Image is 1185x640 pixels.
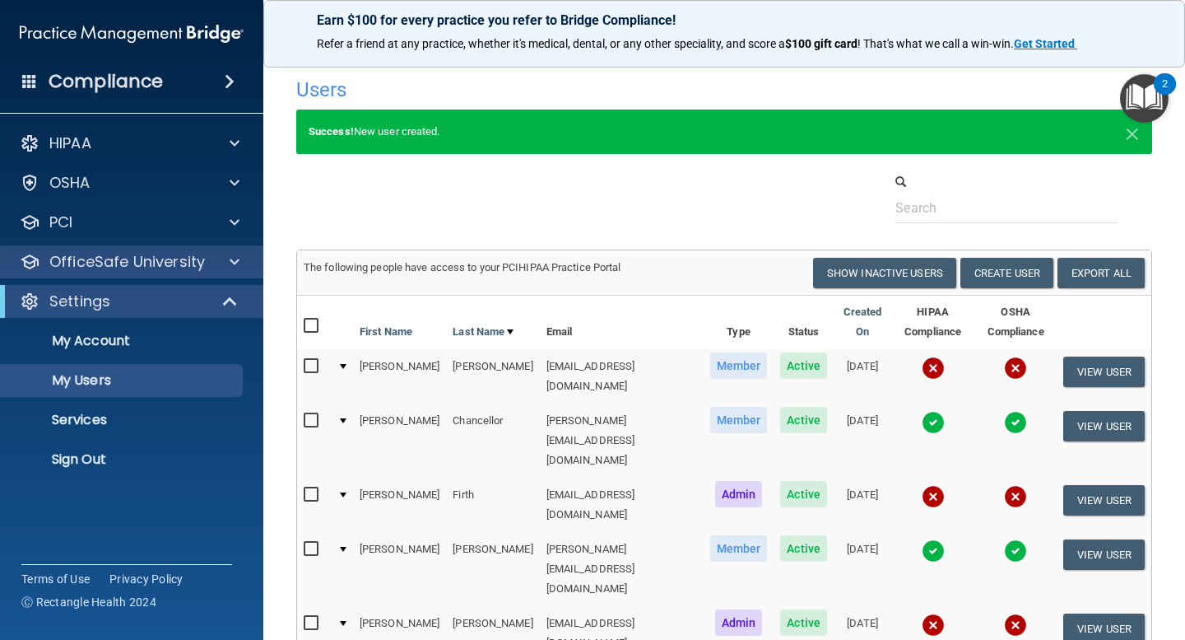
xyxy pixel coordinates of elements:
[780,610,827,636] span: Active
[540,296,704,349] th: Email
[453,322,513,342] a: Last Name
[1120,74,1169,123] button: Open Resource Center, 2 new notifications
[21,571,90,587] a: Terms of Use
[922,614,945,637] img: cross.ca9f0e7f.svg
[11,333,235,349] p: My Account
[540,349,704,404] td: [EMAIL_ADDRESS][DOMAIN_NAME]
[1004,540,1027,563] img: tick.e7d51cea.svg
[353,349,446,404] td: [PERSON_NAME]
[446,478,539,532] td: Firth
[296,79,785,100] h4: Users
[1063,357,1145,387] button: View User
[21,594,156,610] span: Ⓒ Rectangle Health 2024
[834,532,891,606] td: [DATE]
[813,258,956,288] button: Show Inactive Users
[49,173,91,193] p: OSHA
[1125,122,1140,142] button: Close
[1063,540,1145,570] button: View User
[785,37,857,50] strong: $100 gift card
[11,412,235,428] p: Services
[317,37,785,50] span: Refer a friend at any practice, whether it's medical, dental, or any other speciality, and score a
[317,12,1132,28] p: Earn $100 for every practice you refer to Bridge Compliance!
[840,302,885,342] a: Created On
[780,407,827,433] span: Active
[296,110,1152,154] div: New user created.
[540,478,704,532] td: [EMAIL_ADDRESS][DOMAIN_NAME]
[11,451,235,468] p: Sign Out
[11,372,235,389] p: My Users
[353,404,446,478] td: [PERSON_NAME]
[540,404,704,478] td: [PERSON_NAME][EMAIL_ADDRESS][DOMAIN_NAME]
[540,532,704,606] td: [PERSON_NAME][EMAIL_ADDRESS][DOMAIN_NAME]
[1004,485,1027,508] img: cross.ca9f0e7f.svg
[922,411,945,434] img: tick.e7d51cea.svg
[20,133,239,153] a: HIPAA
[49,133,91,153] p: HIPAA
[1162,84,1168,105] div: 2
[974,296,1057,349] th: OSHA Compliance
[353,532,446,606] td: [PERSON_NAME]
[20,173,239,193] a: OSHA
[834,404,891,478] td: [DATE]
[710,407,768,433] span: Member
[1063,411,1145,441] button: View User
[704,296,774,349] th: Type
[780,535,827,562] span: Active
[895,193,1117,223] input: Search
[309,125,354,138] strong: Success!
[834,478,891,532] td: [DATE]
[20,17,244,50] img: PMB logo
[715,481,763,507] span: Admin
[20,252,239,272] a: OfficeSafe University
[780,353,827,379] span: Active
[49,252,205,272] p: OfficeSafe University
[1125,115,1140,148] span: ×
[109,571,184,587] a: Privacy Policy
[1057,258,1145,288] a: Export All
[304,261,621,273] span: The following people have access to your PCIHIPAA Practice Portal
[857,37,1014,50] span: ! That's what we call a win-win.
[1004,357,1027,380] img: cross.ca9f0e7f.svg
[1014,37,1075,50] strong: Get Started
[446,404,539,478] td: Chancellor
[780,481,827,507] span: Active
[49,292,110,311] p: Settings
[49,213,72,232] p: PCI
[20,213,239,232] a: PCI
[710,353,768,379] span: Member
[715,610,763,636] span: Admin
[49,70,163,93] h4: Compliance
[960,258,1053,288] button: Create User
[922,540,945,563] img: tick.e7d51cea.svg
[1063,485,1145,516] button: View User
[922,485,945,508] img: cross.ca9f0e7f.svg
[922,357,945,380] img: cross.ca9f0e7f.svg
[353,478,446,532] td: [PERSON_NAME]
[834,349,891,404] td: [DATE]
[446,349,539,404] td: [PERSON_NAME]
[446,532,539,606] td: [PERSON_NAME]
[710,535,768,562] span: Member
[360,322,412,342] a: First Name
[1004,614,1027,637] img: cross.ca9f0e7f.svg
[774,296,834,349] th: Status
[1004,411,1027,434] img: tick.e7d51cea.svg
[20,292,239,311] a: Settings
[1014,37,1077,50] a: Get Started
[891,296,974,349] th: HIPAA Compliance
